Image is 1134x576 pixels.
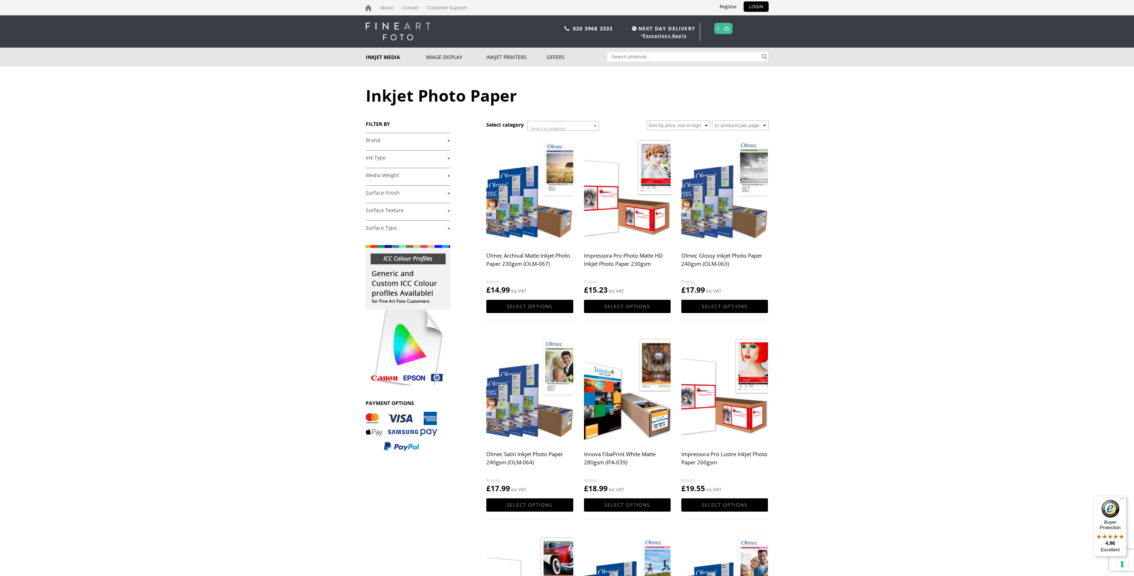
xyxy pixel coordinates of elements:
[1094,547,1127,553] p: Excellent
[643,33,687,39] a: Exceptions Apply
[584,300,671,313] a: Select options for “Impressora Pro Photo Matte HD Inkjet Photo Paper 230gsm”
[584,285,588,295] span: £
[366,150,450,165] h4: Ink Type
[584,483,588,493] span: £
[366,190,450,196] a: +
[1116,558,1128,570] button: Your consent preferences for tracking technologies
[486,48,547,67] a: Inkjet Printers
[547,48,607,67] a: Offers
[1105,540,1115,546] span: 4.96
[584,136,671,244] img: Impressora Pro Photo Matte HD Inkjet Photo Paper 230gsm
[584,483,608,493] bdi: 18.99
[366,412,437,451] img: PAYMENT OPTIONS
[486,285,491,295] span: £
[486,136,573,244] img: Olmec Archival Matte Inkjet Photo Paper 230gsm (OLM-067)
[486,285,510,295] bdi: 14.99
[681,285,705,295] bdi: 17.99
[681,136,768,295] a: Olmec Glossy Inkjet Photo Paper 240gsm (OLM-063) £17.99
[366,48,426,67] a: Inkjet Media
[1094,519,1127,530] p: Buyer Protection
[486,121,524,128] h3: Select category
[681,498,768,512] a: Select options for “Impressora Pro Lustre Inkjet Photo Paper 260gsm”
[584,285,608,295] bdi: 15.23
[681,483,705,493] bdi: 19.55
[366,133,450,147] h4: Brand
[681,285,686,295] span: £
[573,25,613,32] a: 020 3968 3333
[366,220,450,235] h4: Surface Type
[681,300,768,313] a: Select options for “Olmec Glossy Inkjet Photo Paper 240gsm (OLM-063)”
[366,84,769,106] h1: Inkjet Photo Paper
[366,137,450,144] a: +
[744,1,769,12] a: LOGIN
[366,172,450,179] a: +
[632,26,637,31] img: time.svg
[584,335,671,443] img: Innova FibaPrint White Matte 280gsm (IFA-039)
[564,26,569,31] img: phone.svg
[681,136,768,244] img: Olmec Glossy Inkjet Photo Paper 240gsm (OLM-063)
[366,400,450,406] h3: PAYMENT OPTIONS
[681,335,768,443] img: Impressora Pro Lustre Inkjet Photo Paper 260gsm
[366,245,450,385] img: promo
[486,483,491,493] span: £
[630,24,695,33] span: NEXT DAY DELIVERY
[714,1,742,12] a: Register
[584,448,671,476] h2: Innova FibaPrint White Matte 280gsm (IFA-039)
[1101,500,1119,518] img: Trusted Shops Trustmark
[366,185,450,200] h4: Surface Finish
[486,249,573,278] h2: Olmec Archival Matte Inkjet Photo Paper 230gsm (OLM-067)
[681,335,768,494] a: Impressora Pro Lustre Inkjet Photo Paper 260gsm £19.55
[717,23,720,34] a: 0
[531,125,565,131] span: Select a category
[760,52,769,62] button: Search
[486,335,573,443] img: Olmec Satin Inkjet Photo Paper 240gsm (OLM-064)
[486,300,573,313] a: Select options for “Olmec Archival Matte Inkjet Photo Paper 230gsm (OLM-067)”
[366,23,430,40] img: logo-white.svg
[426,48,486,67] a: Image Display
[366,168,450,182] h4: Media Weight
[366,203,450,217] h4: Surface Texture
[1094,496,1127,557] button: Trusted Shops TrustmarkBuyer Protection4.96Excellent
[724,26,729,31] img: basket.svg
[1118,496,1127,504] button: Menu
[584,498,671,512] a: Select options for “Innova FibaPrint White Matte 280gsm (IFA-039)”
[607,52,760,62] input: Search products…
[584,249,671,278] h2: Impressora Pro Photo Matte HD Inkjet Photo Paper 230gsm
[647,121,710,130] select: Shop order
[366,121,450,127] h3: FILTER BY
[366,155,450,161] a: +
[681,483,686,493] span: £
[681,249,768,278] h2: Olmec Glossy Inkjet Photo Paper 240gsm (OLM-063)
[486,448,573,476] h2: Olmec Satin Inkjet Photo Paper 240gsm (OLM-064)
[486,483,510,493] bdi: 17.99
[366,225,450,231] a: +
[366,207,450,214] a: +
[486,136,573,295] a: Olmec Archival Matte Inkjet Photo Paper 230gsm (OLM-067) £14.99
[486,498,573,512] a: Select options for “Olmec Satin Inkjet Photo Paper 240gsm (OLM-064)”
[486,335,573,494] a: Olmec Satin Inkjet Photo Paper 240gsm (OLM-064) £17.99
[584,136,671,295] a: Impressora Pro Photo Matte HD Inkjet Photo Paper 230gsm £15.23
[584,335,671,494] a: Innova FibaPrint White Matte 280gsm (IFA-039) £18.99
[681,448,768,476] h2: Impressora Pro Lustre Inkjet Photo Paper 260gsm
